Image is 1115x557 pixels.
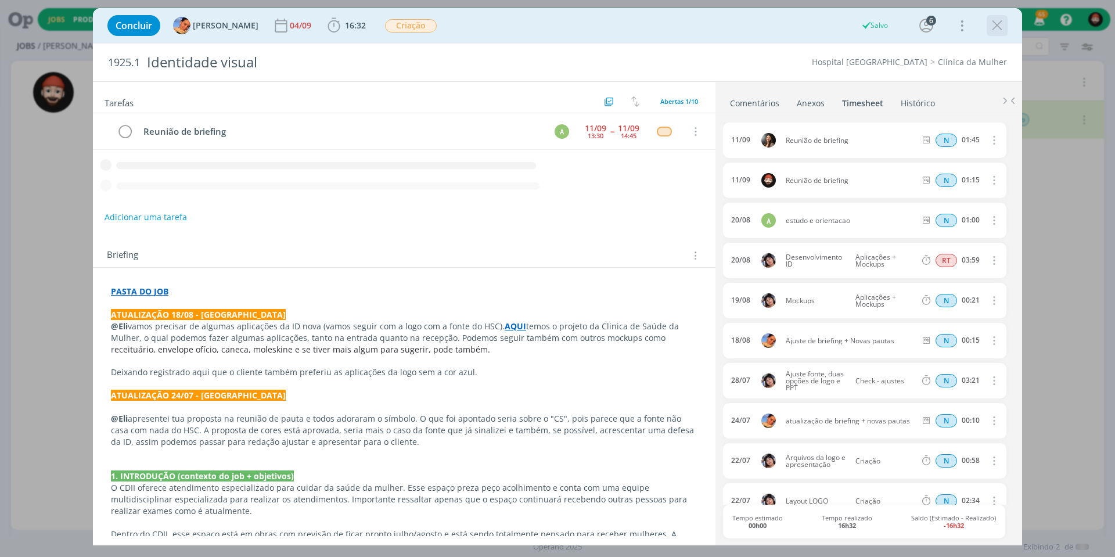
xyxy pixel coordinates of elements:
div: A [761,213,776,228]
span: [PERSON_NAME] [193,21,258,30]
span: Aplicações + Mockups [851,254,918,268]
div: 24/07 [731,416,750,425]
span: Criação [385,19,437,33]
p: vamos precisar de algumas aplicações da ID nova (vamos seguir com a logo com a fonte do HSC). tem... [111,321,697,355]
a: Comentários [729,92,780,109]
img: E [761,373,776,388]
div: 00:10 [962,416,980,425]
button: Concluir [107,15,160,36]
div: 6 [926,16,936,26]
img: L [761,414,776,428]
button: A [553,123,570,140]
div: Retrabalho [936,254,957,267]
a: Clínica da Mulher [938,56,1007,67]
a: PASTA DO JOB [111,286,168,297]
span: eceituário, envelope ofício, caneca, moleskine e se tiver mais algum para sugerir, pode também. [114,344,490,355]
span: 1925.1 [108,56,140,69]
span: N [936,294,957,307]
div: 03:59 [962,256,980,264]
p: O CDII oferece atendimento especializado para cuidar da saúde da mulher. Esse espaço preza peço a... [111,482,697,517]
span: Check - ajustes [851,378,918,384]
span: Concluir [116,21,152,30]
span: Briefing [107,248,138,263]
strong: ATUALIZAÇÃO 18/08 - [GEOGRAPHIC_DATA] [111,309,286,320]
span: Ajuste de briefing + Novas pautas [781,337,920,344]
div: dialog [93,8,1022,545]
img: B [761,133,776,148]
div: Identidade visual [142,48,628,77]
button: Adicionar uma tarefa [104,207,188,228]
span: N [936,494,957,508]
div: Reunião de briefing [138,124,544,139]
span: -- [610,127,614,135]
div: 00:15 [962,336,980,344]
div: A [555,124,569,139]
img: arrow-down-up.svg [631,96,639,107]
span: RT [936,254,957,267]
strong: @Eli [111,321,128,332]
a: Histórico [900,92,936,109]
a: Timesheet [841,92,884,109]
span: Tempo estimado [732,514,783,529]
div: 18/08 [731,336,750,344]
div: Horas normais [936,374,957,387]
span: N [936,134,957,147]
span: N [936,174,957,187]
div: 13:30 [588,132,603,139]
div: 00:58 [962,457,980,465]
div: 20/08 [731,216,750,224]
span: 16:32 [345,20,366,31]
div: 01:15 [962,176,980,184]
b: 16h32 [838,521,856,530]
span: Layout LOGO [781,498,851,505]
div: 11/09 [585,124,606,132]
a: Hospital [GEOGRAPHIC_DATA] [812,56,927,67]
span: Arquivos da logo e apresentação [781,454,851,468]
img: W [761,173,776,188]
span: Ajuste fonte, duas opções de logo e PPT [781,371,851,391]
div: Horas normais [936,454,957,468]
span: Reunião de briefing [781,177,920,184]
img: E [761,454,776,468]
b: 00h00 [749,521,767,530]
div: Horas normais [936,214,957,227]
a: AQUI [505,321,526,332]
img: E [761,293,776,308]
div: Horas normais [936,294,957,307]
strong: ATUALIZAÇÃO 24/07 - [GEOGRAPHIC_DATA] [111,390,286,401]
span: Abertas 1/10 [660,97,698,106]
div: 11/09 [731,136,750,144]
div: 00:21 [962,296,980,304]
div: 03:21 [962,376,980,384]
div: 22/07 [731,457,750,465]
div: 22/07 [731,497,750,505]
button: L[PERSON_NAME] [173,17,258,34]
div: 01:45 [962,136,980,144]
span: Dentro do CDII, esse espaço está em obras com previsão de ficar pronto julho/agosto e está sendo ... [111,529,679,551]
img: E [761,253,776,268]
span: Mockups [781,297,851,304]
img: E [761,494,776,508]
div: 11/09 [731,176,750,184]
span: Tempo realizado [822,514,872,529]
span: Criação [851,458,918,465]
span: Reunião de briefing [781,137,920,144]
span: N [936,374,957,387]
span: Saldo (Estimado - Realizado) [911,514,996,529]
span: Desenvolvimento ID [781,254,851,268]
button: 16:32 [325,16,369,35]
button: Criação [384,19,437,33]
span: Criação [851,498,918,505]
p: apresentei tua proposta na reunião de pauta e todos adoraram o símbolo. O que foi apontado seria ... [111,413,697,448]
span: Aplicações + Mockups [851,294,918,308]
div: 19/08 [731,296,750,304]
span: Tarefas [105,95,134,109]
p: Deixando registrado aqui que o cliente também preferiu as aplicações da logo sem a cor azul. [111,366,697,378]
div: Anexos [797,98,825,109]
div: Horas normais [936,134,957,147]
img: L [761,333,776,348]
div: 20/08 [731,256,750,264]
div: 04/09 [290,21,314,30]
